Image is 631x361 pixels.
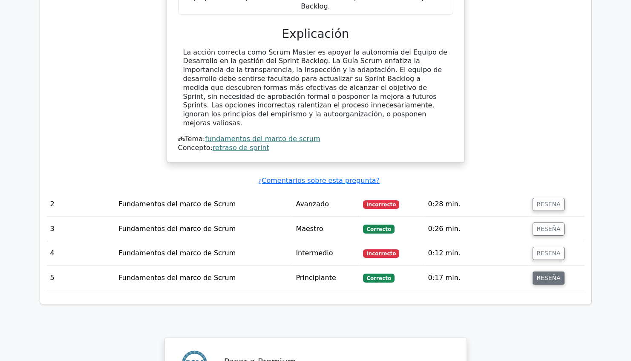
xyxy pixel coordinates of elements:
[178,144,453,153] div: Concepto:
[292,217,360,241] td: Maestro
[425,217,530,241] td: 0:26 min.
[533,198,564,211] button: RESEÑA
[115,266,292,290] td: Fundamentos del marco de Scrum
[47,241,115,266] td: 4
[47,192,115,217] td: 2
[533,222,564,236] button: RESEÑA
[425,192,530,217] td: 0:28 min.
[292,241,360,266] td: Intermedio
[205,135,320,143] a: fundamentos del marco de scrum
[363,200,399,209] span: Incorrecto
[183,48,448,128] div: La acción correcta como Scrum Master es apoyar la autonomía del Equipo de Desarrollo en la gestió...
[292,266,360,290] td: Principiante
[533,271,564,285] button: RESEÑA
[115,217,292,241] td: Fundamentos del marco de Scrum
[363,225,395,233] span: Correcto
[178,135,453,144] div: Tema:
[425,266,530,290] td: 0:17 min.
[533,247,564,260] button: RESEÑA
[363,249,399,258] span: Incorrecto
[425,241,530,266] td: 0:12 min.
[363,274,395,282] span: Correcto
[115,192,292,217] td: Fundamentos del marco de Scrum
[292,192,360,217] td: Avanzado
[213,144,269,152] a: retraso de sprint
[115,241,292,266] td: Fundamentos del marco de Scrum
[47,217,115,241] td: 3
[183,27,448,41] h3: Explicación
[258,176,380,185] a: ¿Comentarios sobre esta pregunta?
[47,266,115,290] td: 5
